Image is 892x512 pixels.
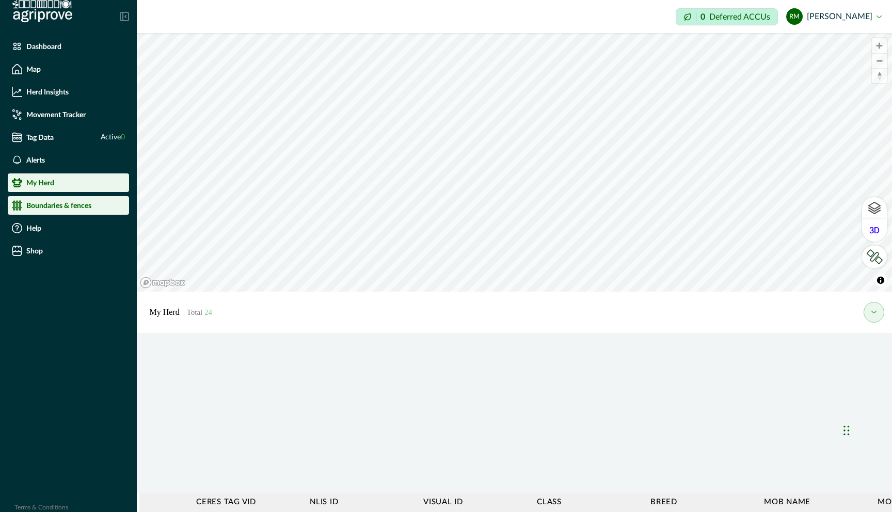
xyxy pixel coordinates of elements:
span: Total [187,308,212,316]
th: Ceres Tag VID [191,493,305,512]
p: Map [26,65,41,73]
a: Shop [8,242,129,260]
span: Active [101,132,125,143]
a: Alerts [8,151,129,169]
p: Help [26,224,41,232]
a: My Herd [8,173,129,192]
th: Visual ID [418,493,532,512]
a: Movement Tracker [8,105,129,124]
p: Deferred ACCUs [709,13,770,21]
th: Mob name [759,493,872,512]
span: 24 [204,308,212,316]
img: LkRIKP7pqK064DBUf7vatyaj0RnXiK+1zEGAAAAAElFTkSuQmCC [866,249,883,264]
a: Boundaries & fences [8,196,129,215]
a: Map [8,60,129,78]
div: Drag [843,415,850,446]
p: Dashboard [26,42,61,51]
button: my herd [864,302,884,323]
a: Dashboard [8,37,129,56]
p: Movement Tracker [26,110,86,119]
p: Herd Insights [26,88,69,96]
a: Help [8,219,129,237]
canvas: Map [137,33,892,292]
span: 0 [121,134,125,141]
iframe: Chat Widget [840,405,892,454]
p: Tag Data [26,133,54,141]
button: Toggle attribution [874,274,887,286]
button: Reset bearing to north [872,68,887,83]
span: Zoom out [872,54,887,68]
button: Zoom out [872,53,887,68]
p: Shop [26,247,43,255]
p: 0 [700,13,705,21]
a: Tag DataActive0 [8,128,129,147]
th: NLIS ID [305,493,418,512]
a: Mapbox logo [140,277,185,289]
th: Class [532,493,645,512]
span: Reset bearing to north [872,69,887,83]
p: Boundaries & fences [26,201,91,210]
p: Alerts [26,156,45,164]
p: My Herd [26,179,54,187]
button: Rodney McIntyre[PERSON_NAME] [786,4,882,29]
th: Breed [645,493,759,512]
button: Zoom in [872,38,887,53]
a: Herd Insights [8,83,129,101]
p: My Herd [149,306,212,318]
